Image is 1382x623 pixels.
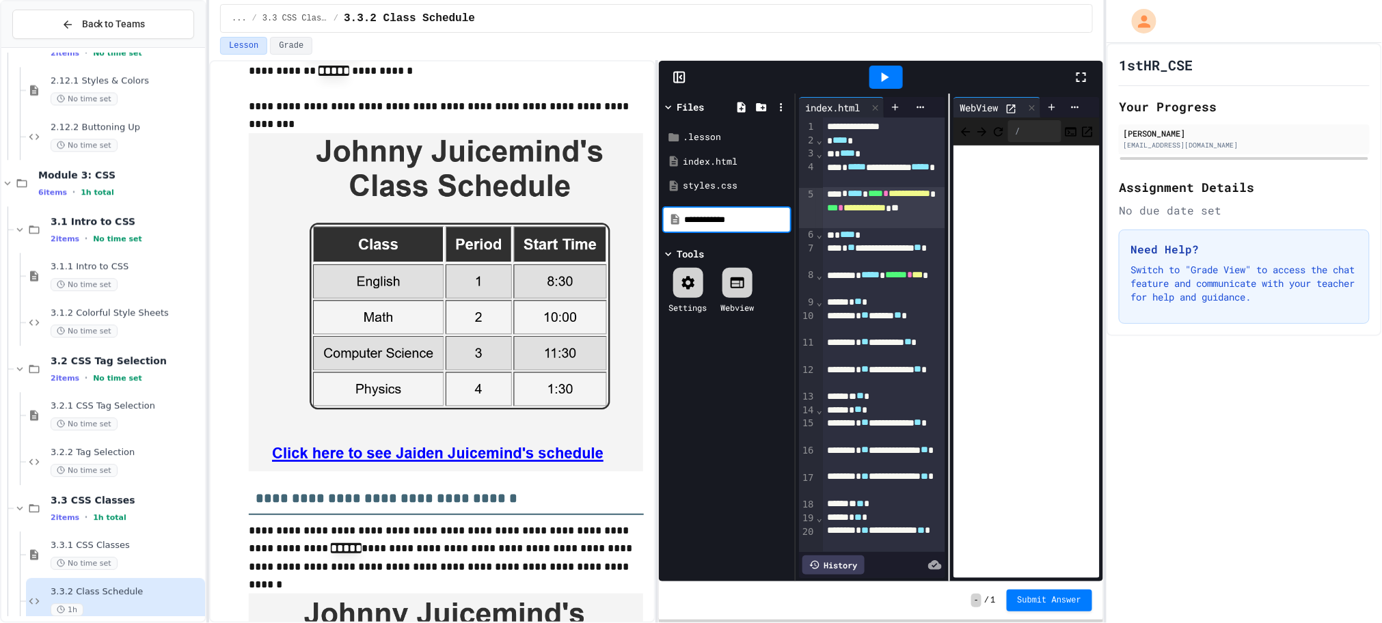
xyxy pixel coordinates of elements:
span: 3.1.2 Colorful Style Sheets [51,307,202,319]
span: Forward [975,122,989,139]
p: Switch to "Grade View" to access the chat feature and communicate with your teacher for help and ... [1130,263,1358,304]
span: 1h total [93,513,126,522]
div: History [802,555,865,574]
div: No due date set [1119,202,1370,219]
span: No time set [51,464,118,477]
div: / [1008,120,1061,142]
span: 3.3 CSS Classes [262,13,328,24]
div: [PERSON_NAME] [1123,127,1366,139]
div: 7 [799,242,816,269]
div: 18 [799,498,816,512]
span: 3.3 CSS Classes [51,494,202,506]
button: Lesson [220,37,267,55]
span: 6 items [38,188,67,197]
span: No time set [51,92,118,105]
div: 4 [799,161,816,188]
span: 2 items [51,513,79,522]
span: No time set [51,324,118,337]
span: / [252,13,257,24]
span: 1h [51,603,83,616]
span: 3.2.2 Tag Selection [51,447,202,458]
span: 3.2.1 CSS Tag Selection [51,400,202,412]
span: Back [959,122,973,139]
div: 9 [799,296,816,309]
span: • [85,372,87,383]
span: 3.3.2 Class Schedule [344,10,475,27]
div: 1 [799,120,816,134]
span: 1 [990,595,995,606]
div: 11 [799,336,816,363]
span: Fold line [816,296,823,307]
button: Submit Answer [1007,590,1093,611]
h2: Assignment Details [1119,178,1370,197]
span: 3.3.1 CSS Classes [51,540,202,551]
div: WebView [953,100,1005,115]
span: Fold line [816,270,823,281]
span: • [85,233,87,244]
span: Fold line [816,148,823,159]
span: No time set [93,374,142,383]
span: No time set [93,49,142,57]
div: 19 [799,512,816,525]
span: No time set [51,278,118,291]
div: 3 [799,147,816,161]
button: Grade [270,37,312,55]
span: 2.12.1 Styles & Colors [51,75,202,87]
span: 2 items [51,374,79,383]
span: 3.1 Intro to CSS [51,215,202,227]
div: index.html [683,155,790,169]
span: 3.1.1 Intro to CSS [51,261,202,273]
h1: 1stHR_CSE [1119,55,1193,74]
span: / [334,13,338,24]
span: Fold line [816,512,823,523]
div: 14 [799,404,816,417]
span: 3.2 CSS Tag Selection [51,355,202,367]
span: • [85,512,87,523]
span: No time set [93,234,142,243]
h2: Your Progress [1119,97,1370,116]
span: Module 3: CSS [38,169,202,181]
span: • [72,186,75,197]
span: • [85,47,87,58]
span: 2.12.2 Buttoning Up [51,122,202,133]
span: 2 items [51,49,79,57]
div: 13 [799,390,816,404]
div: 2 [799,134,816,148]
div: 12 [799,363,816,390]
div: Tools [677,247,705,261]
span: No time set [51,139,118,152]
button: Back to Teams [12,10,194,39]
div: 17 [799,471,816,499]
button: Open in new tab [1081,123,1094,139]
div: 16 [799,444,816,471]
span: Fold line [816,404,823,415]
div: 6 [799,228,816,242]
div: Files [677,100,705,114]
div: styles.css [683,179,790,193]
span: No time set [51,417,118,430]
span: Back to Teams [82,17,146,31]
span: 2 items [51,234,79,243]
span: - [971,594,981,607]
div: 15 [799,417,816,444]
span: ... [232,13,247,24]
div: WebView [953,97,1041,117]
div: 8 [799,268,816,296]
div: 10 [799,309,816,336]
span: Fold line [816,229,823,240]
div: Settings [669,301,707,314]
span: Submit Answer [1018,595,1082,606]
button: Refresh [992,123,1005,139]
div: 20 [799,525,816,553]
div: .lesson [683,130,790,144]
button: Console [1064,123,1078,139]
span: 1h total [81,188,114,197]
span: 3.3.2 Class Schedule [51,586,202,598]
span: Fold line [816,135,823,146]
span: No time set [51,557,118,570]
h3: Need Help? [1130,241,1358,258]
div: Webview [721,301,755,314]
div: index.html [799,97,884,117]
div: [EMAIL_ADDRESS][DOMAIN_NAME] [1123,140,1366,150]
div: 5 [799,188,816,228]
